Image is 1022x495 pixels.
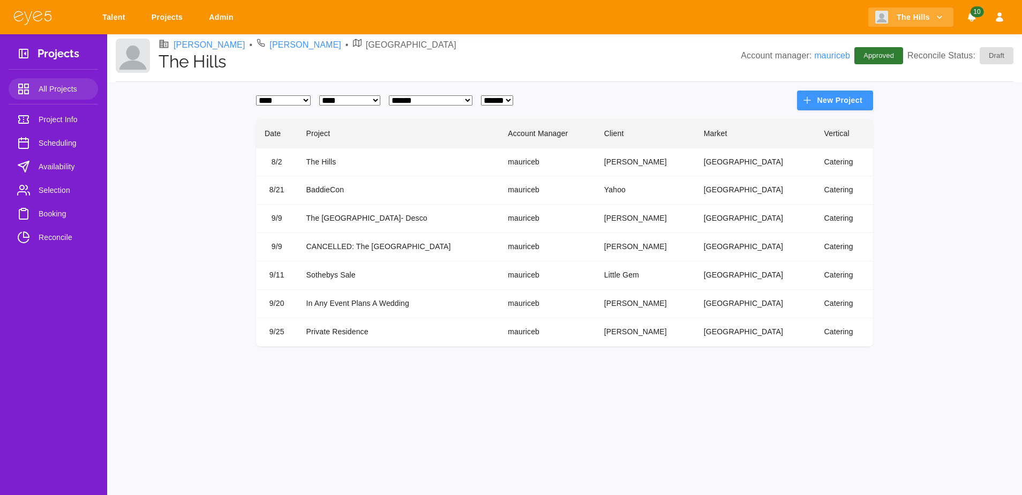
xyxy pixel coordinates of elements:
td: [PERSON_NAME] [596,318,695,347]
button: New Project [797,91,873,110]
th: Market [695,119,816,148]
span: Draft [982,50,1011,61]
td: [PERSON_NAME] [596,148,695,176]
td: [GEOGRAPHIC_DATA] [695,233,816,261]
a: All Projects [9,78,98,100]
a: mauriceb [814,51,850,60]
td: Catering [816,205,873,233]
a: Booking [9,203,98,224]
td: Little Gem [596,261,695,290]
span: Scheduling [39,137,89,149]
a: Projects [145,7,193,27]
button: The Hills [868,7,953,27]
a: Admin [202,7,244,27]
td: [GEOGRAPHIC_DATA] [695,290,816,318]
td: CANCELLED: The [GEOGRAPHIC_DATA] [298,233,500,261]
p: Account manager: [741,49,850,62]
td: [GEOGRAPHIC_DATA] [695,318,816,347]
li: • [345,39,349,51]
td: mauriceb [499,290,596,318]
td: BaddieCon [298,176,500,205]
td: Catering [816,148,873,176]
td: Sothebys Sale [298,261,500,290]
div: 9/20 [265,298,289,310]
td: mauriceb [499,233,596,261]
td: Private Residence [298,318,500,347]
div: 8/21 [265,184,289,196]
a: Reconcile [9,227,98,248]
p: Reconcile Status: [907,47,1013,64]
td: [GEOGRAPHIC_DATA] [695,205,816,233]
a: [PERSON_NAME] [269,39,341,51]
li: • [250,39,253,51]
td: mauriceb [499,205,596,233]
img: Client logo [116,39,150,73]
h3: Projects [37,47,79,64]
span: Reconcile [39,231,89,244]
th: Account Manager [499,119,596,148]
td: Catering [816,233,873,261]
td: The Hills [298,148,500,176]
td: Catering [816,318,873,347]
td: [PERSON_NAME] [596,290,695,318]
td: mauriceb [499,148,596,176]
td: [GEOGRAPHIC_DATA] [695,261,816,290]
div: 8/2 [265,156,289,168]
a: Scheduling [9,132,98,154]
th: Vertical [816,119,873,148]
span: All Projects [39,82,89,95]
span: 10 [970,6,983,17]
th: Date [256,119,298,148]
a: Selection [9,179,98,201]
a: Talent [95,7,136,27]
span: Availability [39,160,89,173]
span: Selection [39,184,89,197]
td: mauriceb [499,318,596,347]
td: [PERSON_NAME] [596,233,695,261]
td: [PERSON_NAME] [596,205,695,233]
div: 9/9 [265,241,289,253]
span: Booking [39,207,89,220]
td: Catering [816,261,873,290]
td: Yahoo [596,176,695,205]
div: 9/9 [265,213,289,224]
td: Catering [816,290,873,318]
td: In Any Event Plans A Wedding [298,290,500,318]
td: mauriceb [499,176,596,205]
span: Approved [857,50,900,61]
img: Client logo [875,11,888,24]
td: [GEOGRAPHIC_DATA] [695,148,816,176]
td: The [GEOGRAPHIC_DATA]- Desco [298,205,500,233]
a: Availability [9,156,98,177]
th: Project [298,119,500,148]
h1: The Hills [159,51,741,72]
span: Project Info [39,113,89,126]
td: Catering [816,176,873,205]
img: eye5 [13,10,52,25]
p: [GEOGRAPHIC_DATA] [366,39,456,51]
td: mauriceb [499,261,596,290]
a: Project Info [9,109,98,130]
div: 9/11 [265,269,289,281]
div: 9/25 [265,326,289,338]
td: [GEOGRAPHIC_DATA] [695,176,816,205]
button: Notifications [962,7,981,27]
a: [PERSON_NAME] [174,39,245,51]
th: Client [596,119,695,148]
